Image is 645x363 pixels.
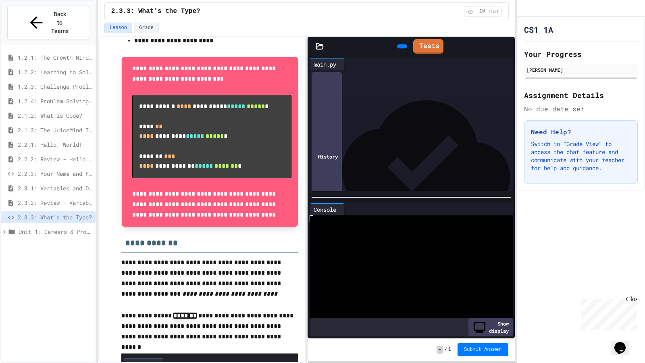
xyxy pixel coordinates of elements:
span: 1.2.4: Problem Solving Practice [18,97,92,105]
span: 2.2.3: Your Name and Favorite Movie [18,169,92,178]
button: Grade [134,23,159,33]
span: / [445,346,447,353]
span: 10 [476,8,489,15]
div: Chat with us now!Close [3,3,56,51]
p: Switch to "Grade View" to access the chat feature and communicate with your teacher for help and ... [531,140,631,172]
span: 1.2.3: Challenge Problem - The Bridge [18,82,92,91]
span: min [489,8,498,15]
span: Unit 1: Careers & Professionalism [19,227,92,236]
iframe: chat widget [578,296,637,330]
span: Submit Answer [464,346,502,353]
div: Console [310,203,345,215]
button: Back to Teams [7,6,89,40]
div: History [312,72,342,241]
div: main.py [310,60,340,69]
span: 2.3.3: What's the Type? [111,6,200,16]
a: Tests [413,39,443,54]
iframe: chat widget [611,331,637,355]
span: 1.2.2: Learning to Solve Hard Problems [18,68,92,76]
div: [PERSON_NAME] [526,66,635,73]
h3: Need Help? [531,127,631,137]
div: Console [310,205,340,214]
span: 2.1.2: What is Code? [18,111,92,120]
h1: CS1 1A [524,24,553,35]
span: 2.2.2: Review - Hello, World! [18,155,92,163]
div: No due date set [524,104,638,114]
span: 2.3.1: Variables and Data Types [18,184,92,192]
span: 1 [448,346,451,353]
span: - [437,346,443,354]
span: Back to Teams [50,10,69,35]
span: 2.2.1: Hello, World! [18,140,92,149]
div: Show display [468,318,513,336]
div: main.py [310,58,345,70]
h2: Assignment Details [524,90,638,101]
span: 2.3.3: What's the Type? [18,213,92,221]
span: 1.2.1: The Growth Mindset [18,53,92,62]
span: 2.3.2: Review - Variables and Data Types [18,198,92,207]
h2: Your Progress [524,48,638,60]
button: Submit Answer [458,343,508,356]
span: 2.1.3: The JuiceMind IDE [18,126,92,134]
button: Lesson [104,23,132,33]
